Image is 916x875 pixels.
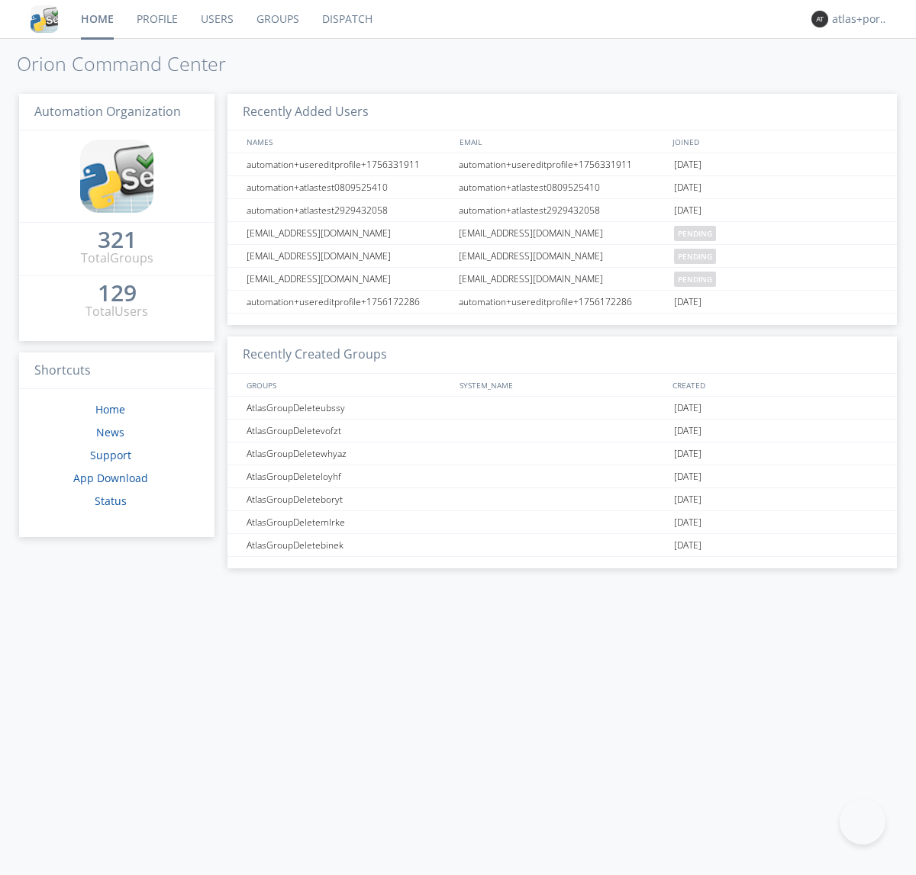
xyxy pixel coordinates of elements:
[95,494,127,508] a: Status
[674,291,702,314] span: [DATE]
[227,511,897,534] a: AtlasGroupDeletemlrke[DATE]
[243,465,454,487] div: AtlasGroupDeleteloyhf
[243,130,452,153] div: NAMES
[455,199,670,221] div: automation+atlastest2929432058
[98,232,137,249] a: 321
[674,465,702,488] span: [DATE]
[73,471,148,485] a: App Download
[227,199,897,222] a: automation+atlastest2929432058automation+atlastest2929432058[DATE]
[80,140,153,213] img: cddb5a64eb264b2086981ab96f4c1ba7
[243,176,454,198] div: automation+atlastest0809525410
[95,402,125,417] a: Home
[669,130,882,153] div: JOINED
[227,465,897,488] a: AtlasGroupDeleteloyhf[DATE]
[227,94,897,131] h3: Recently Added Users
[674,488,702,511] span: [DATE]
[90,448,131,462] a: Support
[455,245,670,267] div: [EMAIL_ADDRESS][DOMAIN_NAME]
[227,222,897,245] a: [EMAIL_ADDRESS][DOMAIN_NAME][EMAIL_ADDRESS][DOMAIN_NAME]pending
[674,397,702,420] span: [DATE]
[456,130,669,153] div: EMAIL
[227,336,897,374] h3: Recently Created Groups
[227,176,897,199] a: automation+atlastest0809525410automation+atlastest0809525410[DATE]
[832,11,889,27] div: atlas+portuguese0001
[243,268,454,290] div: [EMAIL_ADDRESS][DOMAIN_NAME]
[98,232,137,247] div: 321
[227,420,897,442] a: AtlasGroupDeletevofzt[DATE]
[840,799,885,844] iframe: Toggle Customer Support
[98,285,137,301] div: 129
[455,291,670,313] div: automation+usereditprofile+1756172286
[227,268,897,291] a: [EMAIL_ADDRESS][DOMAIN_NAME][EMAIL_ADDRESS][DOMAIN_NAME]pending
[811,11,828,27] img: 373638.png
[674,420,702,442] span: [DATE]
[227,153,897,176] a: automation+usereditprofile+1756331911automation+usereditprofile+1756331911[DATE]
[243,534,454,556] div: AtlasGroupDeletebinek
[674,199,702,222] span: [DATE]
[455,176,670,198] div: automation+atlastest0809525410
[243,374,452,396] div: GROUPS
[227,442,897,465] a: AtlasGroupDeletewhyaz[DATE]
[243,420,454,442] div: AtlasGroupDeletevofzt
[96,425,124,439] a: News
[455,222,670,244] div: [EMAIL_ADDRESS][DOMAIN_NAME]
[243,397,454,419] div: AtlasGroupDeleteubssy
[227,534,897,557] a: AtlasGroupDeletebinek[DATE]
[674,226,716,241] span: pending
[674,153,702,176] span: [DATE]
[669,374,882,396] div: CREATED
[674,442,702,465] span: [DATE]
[227,291,897,314] a: automation+usereditprofile+1756172286automation+usereditprofile+1756172286[DATE]
[243,291,454,313] div: automation+usereditprofile+1756172286
[243,488,454,510] div: AtlasGroupDeleteboryt
[674,511,702,534] span: [DATE]
[243,511,454,533] div: AtlasGroupDeletemlrke
[227,245,897,268] a: [EMAIL_ADDRESS][DOMAIN_NAME][EMAIL_ADDRESS][DOMAIN_NAME]pending
[674,249,716,264] span: pending
[243,442,454,465] div: AtlasGroupDeletewhyaz
[243,245,454,267] div: [EMAIL_ADDRESS][DOMAIN_NAME]
[34,103,181,120] span: Automation Organization
[243,199,454,221] div: automation+atlastest2929432058
[243,222,454,244] div: [EMAIL_ADDRESS][DOMAIN_NAME]
[227,488,897,511] a: AtlasGroupDeleteboryt[DATE]
[85,303,148,320] div: Total Users
[81,249,153,267] div: Total Groups
[674,176,702,199] span: [DATE]
[674,272,716,287] span: pending
[19,352,214,390] h3: Shortcuts
[674,534,702,557] span: [DATE]
[227,397,897,420] a: AtlasGroupDeleteubssy[DATE]
[456,374,669,396] div: SYSTEM_NAME
[31,5,58,33] img: cddb5a64eb264b2086981ab96f4c1ba7
[455,153,670,175] div: automation+usereditprofile+1756331911
[98,285,137,303] a: 129
[455,268,670,290] div: [EMAIL_ADDRESS][DOMAIN_NAME]
[243,153,454,175] div: automation+usereditprofile+1756331911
